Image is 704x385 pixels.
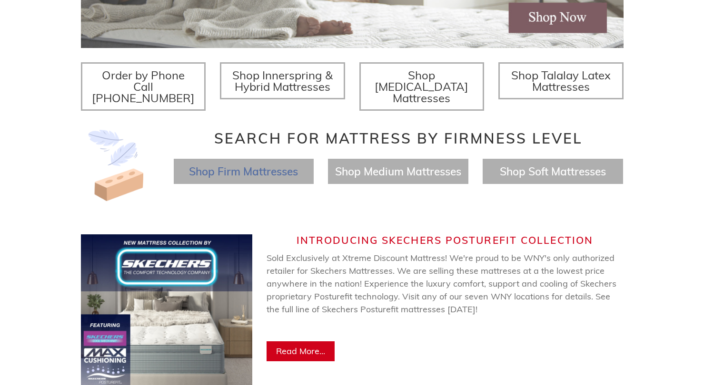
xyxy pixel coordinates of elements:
a: Shop Innerspring & Hybrid Mattresses [220,62,345,99]
a: Shop Medium Mattresses [335,164,461,178]
a: Shop Soft Mattresses [500,164,606,178]
span: Shop Talalay Latex Mattresses [511,68,611,94]
a: Shop Firm Mattresses [189,164,298,178]
span: Search for Mattress by Firmness Level [214,129,583,147]
span: Read More... [276,346,325,356]
img: Image-of-brick- and-feather-representing-firm-and-soft-feel [81,130,152,201]
span: Order by Phone Call [PHONE_NUMBER] [92,68,195,105]
span: Shop [MEDICAL_DATA] Mattresses [375,68,468,105]
a: Shop [MEDICAL_DATA] Mattresses [359,62,485,111]
a: Read More... [267,341,335,361]
span: Introducing Skechers Posturefit Collection [297,234,593,246]
span: Shop Innerspring & Hybrid Mattresses [232,68,333,94]
a: Order by Phone Call [PHONE_NUMBER] [81,62,206,111]
span: Sold Exclusively at Xtreme Discount Mattress! We're proud to be WNY's only authorized retailer fo... [267,252,616,340]
a: Shop Talalay Latex Mattresses [498,62,624,99]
